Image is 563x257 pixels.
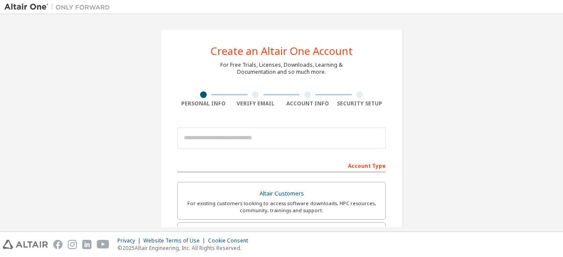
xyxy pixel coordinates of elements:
img: altair_logo.svg [3,240,48,249]
div: Personal Info [177,100,230,107]
div: Altair Customers [183,188,380,200]
div: Cookie Consent [208,237,253,244]
p: © 2025 Altair Engineering, Inc. All Rights Reserved. [117,244,253,252]
div: Privacy [117,237,143,244]
div: Account Type [177,158,386,172]
div: Website Terms of Use [143,237,208,244]
img: facebook.svg [53,240,62,249]
div: Verify Email [230,100,282,107]
div: For Free Trials, Licenses, Downloads, Learning & Documentation and so much more. [220,62,343,76]
div: For existing customers looking to access software downloads, HPC resources, community, trainings ... [183,200,380,214]
img: linkedin.svg [82,240,91,249]
div: Account Info [281,100,334,107]
img: instagram.svg [68,240,77,249]
div: Security Setup [334,100,386,107]
div: Create an Altair One Account [211,46,353,56]
img: youtube.svg [97,240,110,249]
img: Altair One [4,3,114,11]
